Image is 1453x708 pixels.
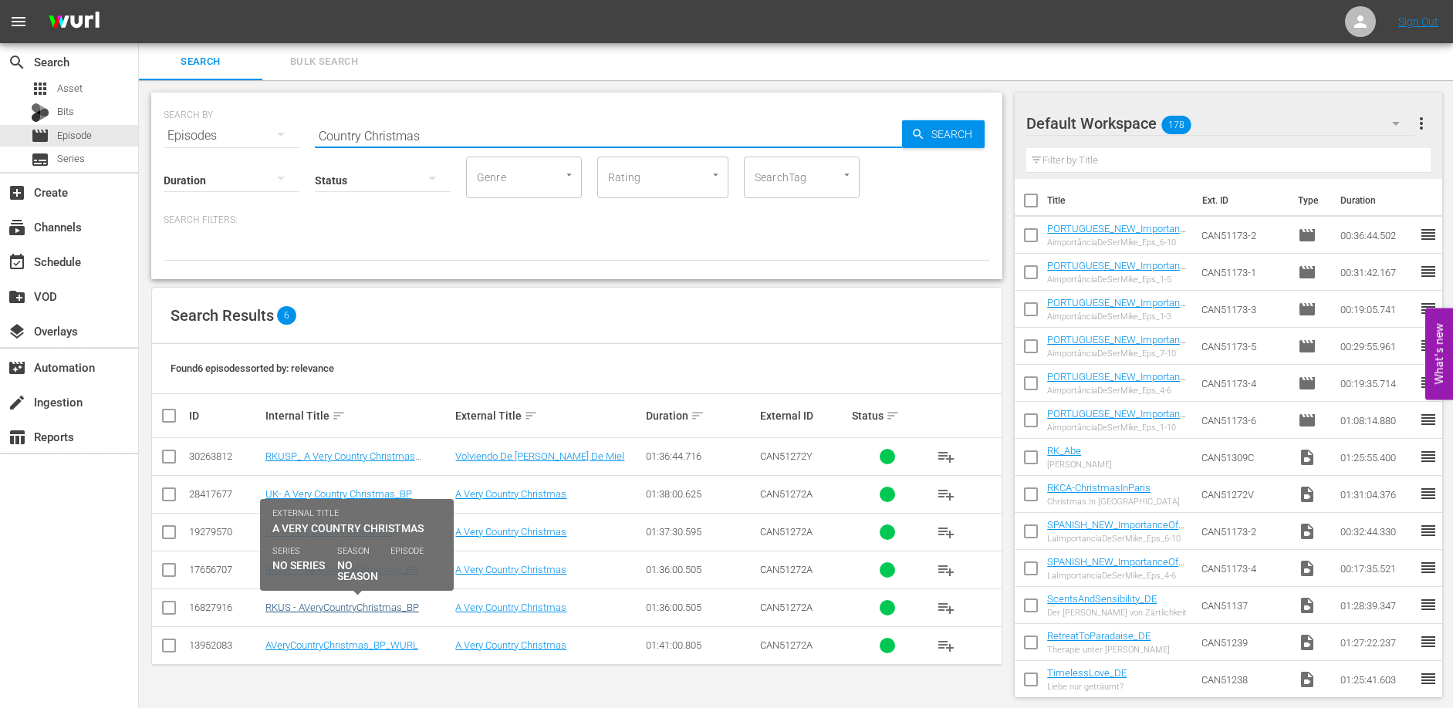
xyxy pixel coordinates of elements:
span: CAN51272A [760,639,813,651]
a: A Very Country Christmas [455,488,566,500]
span: Video [1298,522,1316,541]
td: CAN51239 [1195,624,1292,661]
span: reorder [1419,558,1438,577]
a: RKCA-ChristmasInParis [1047,482,1151,494]
div: Bits [31,103,49,122]
div: External Title [455,406,641,425]
span: Episode [57,128,92,143]
button: Open [840,167,854,182]
td: 00:32:44.330 [1334,513,1419,550]
div: Therapie unter [PERSON_NAME] [1047,645,1170,655]
span: Reports [8,428,26,447]
td: CAN51309C [1195,439,1292,476]
th: Title [1047,179,1193,222]
a: AVeryCountryChristmas_BP_WURL [265,639,418,651]
span: Asset [57,81,83,96]
button: Search [902,120,985,148]
td: CAN51137 [1195,587,1292,624]
td: CAN51272V [1195,476,1292,513]
span: reorder [1419,336,1438,355]
td: CAN51173-4 [1195,365,1292,402]
span: reorder [1419,632,1438,651]
a: ScentsAndSensibility_DE [1047,593,1157,605]
div: AimportânciaDeSerMike_Eps_1-3 [1047,312,1189,322]
span: reorder [1419,521,1438,540]
div: 01:38:00.625 [646,488,755,500]
span: playlist_add [937,636,955,655]
button: playlist_add [928,589,965,626]
span: Video [1298,633,1316,652]
span: Episode [1298,226,1316,244]
span: sort [524,409,538,423]
td: CAN51173-5 [1195,328,1292,365]
span: Ingestion [8,393,26,412]
span: Series [31,150,49,169]
div: External ID [760,410,846,422]
button: playlist_add [928,627,965,664]
span: Episode [1298,300,1316,319]
span: more_vert [1412,114,1431,133]
span: CAN51272A [760,488,813,500]
span: playlist_add [937,485,955,504]
button: Open Feedback Widget [1425,308,1453,400]
button: playlist_add [928,514,965,551]
td: 00:19:35.714 [1334,365,1419,402]
span: Bulk Search [272,53,377,71]
div: Status [852,406,924,425]
td: CAN51173-2 [1195,513,1292,550]
button: playlist_add [928,476,965,513]
span: reorder [1419,595,1438,614]
div: Duration [646,406,755,425]
div: Default Workspace [1026,102,1414,145]
td: CAN51173-1 [1195,254,1292,291]
span: reorder [1419,373,1438,392]
div: 17656707 [189,564,261,575]
span: Found 6 episodes sorted by: relevance [171,362,334,374]
button: more_vert [1412,105,1431,142]
span: playlist_add [937,598,955,617]
a: A Very Country Christmas [455,526,566,538]
a: A Very Country Christmas [455,564,566,575]
span: sort [691,409,705,423]
span: reorder [1419,299,1438,318]
div: 01:36:44.716 [646,450,755,462]
span: CAN51272A [760,602,813,613]
td: 01:27:22.237 [1334,624,1419,661]
td: 00:36:44.502 [1334,217,1419,254]
a: PORTUGUESE_NEW_ImportanceOfBeingMike_Eps_4-6_Update [1047,371,1186,394]
span: CAN51272A [760,526,813,538]
span: Episode [1298,374,1316,393]
span: Series [57,151,85,167]
span: Search [925,120,985,148]
a: PORTUGUESE_NEW_ImportanceOfBeingMike_Eps_7-10_Update [1047,334,1189,357]
span: reorder [1419,410,1438,429]
div: Der [PERSON_NAME] von Zärtlichkeit [1047,608,1187,618]
a: SPANISH_NEW_ImportanceOfBeingMike_Eps_4-6 [1047,556,1184,579]
span: VOD [8,288,26,306]
span: Asset [31,79,49,98]
button: Open [562,167,576,182]
span: sort [886,409,900,423]
a: PORTUGUESE_NEW_ImportanceOfBeingMike_Eps_1-5 [1047,260,1186,283]
div: 01:41:00.805 [646,639,755,651]
div: AimportânciaDeSerMike_Eps_1-5 [1047,275,1189,285]
p: Search Filters: [164,214,990,227]
span: menu [9,12,28,31]
td: 00:29:55.961 [1334,328,1419,365]
a: RetreatToParadaise_DE [1047,630,1151,642]
span: Automation [8,359,26,377]
div: Episodes [164,114,299,157]
a: A Very Country Christmas [455,602,566,613]
span: Overlays [8,322,26,341]
div: Christmas In [GEOGRAPHIC_DATA] [1047,497,1180,507]
div: LaImportanciaDeSerMike_Eps_6-10 [1047,534,1189,544]
img: ans4CAIJ8jUAAAAAAAAAAAAAAAAAAAAAAAAgQb4GAAAAAAAAAAAAAAAAAAAAAAAAJMjXAAAAAAAAAAAAAAAAAAAAAAAAgAT5G... [37,4,111,40]
a: PORTUGUESE_NEW_ImportanceOfBeingMike_Eps_1-10 [1047,408,1186,431]
button: playlist_add [928,438,965,475]
a: PORTUGUESE_NEW_ImportanceOfBeingMike_Eps_6-10 [1047,223,1186,246]
div: 01:36:00.505 [646,564,755,575]
th: Type [1289,179,1331,222]
span: Schedule [8,253,26,271]
div: 19279570 [189,526,261,538]
div: Internal Title [265,406,451,425]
